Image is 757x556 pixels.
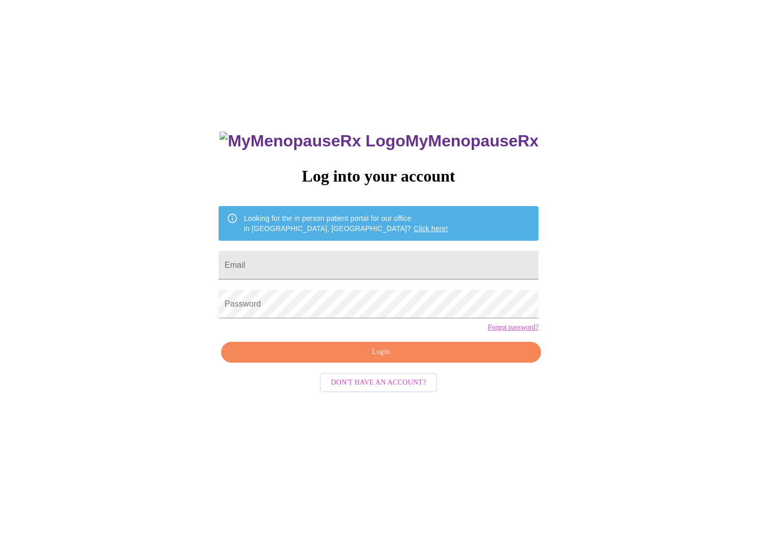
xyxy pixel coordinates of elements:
a: Click here! [414,224,448,233]
span: Login [233,346,529,359]
h3: Log into your account [219,167,538,186]
a: Forgot password? [488,323,538,332]
div: Looking for the in person patient portal for our office in [GEOGRAPHIC_DATA], [GEOGRAPHIC_DATA]? [244,209,448,238]
h3: MyMenopauseRx [220,132,538,150]
a: Don't have an account? [317,377,440,386]
img: MyMenopauseRx Logo [220,132,405,150]
button: Login [221,342,541,363]
span: Don't have an account? [331,376,426,389]
button: Don't have an account? [320,373,438,393]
